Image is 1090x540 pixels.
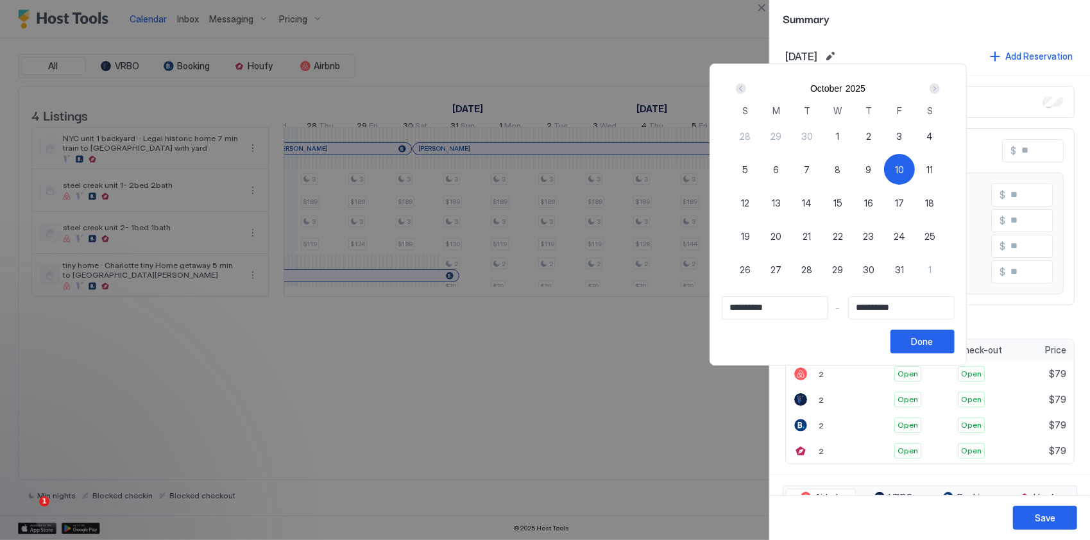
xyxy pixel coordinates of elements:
[833,196,842,210] span: 15
[853,221,884,251] button: 23
[863,230,874,243] span: 23
[805,163,810,176] span: 7
[927,163,933,176] span: 11
[10,416,266,505] iframe: Intercom notifications message
[740,263,751,276] span: 26
[802,263,813,276] span: 28
[822,121,853,151] button: 1
[730,154,761,185] button: 5
[39,496,49,507] span: 1
[730,187,761,218] button: 12
[741,230,750,243] span: 19
[864,196,873,210] span: 16
[846,83,865,94] button: 2025
[865,104,872,117] span: T
[853,254,884,285] button: 30
[884,254,915,285] button: 31
[853,121,884,151] button: 2
[849,297,954,319] input: Input Field
[772,196,781,210] span: 13
[833,230,843,243] span: 22
[895,196,904,210] span: 17
[927,130,933,143] span: 4
[915,254,946,285] button: 1
[853,187,884,218] button: 16
[772,104,780,117] span: M
[835,163,840,176] span: 8
[761,154,792,185] button: 6
[13,496,44,527] iframe: Intercom live chat
[853,154,884,185] button: 9
[924,230,935,243] span: 25
[884,121,915,151] button: 3
[895,163,904,176] span: 10
[742,196,750,210] span: 12
[915,221,946,251] button: 25
[740,130,751,143] span: 28
[890,330,955,353] button: Done
[863,263,874,276] span: 30
[761,121,792,151] button: 29
[915,187,946,218] button: 18
[822,187,853,218] button: 15
[733,81,751,96] button: Prev
[925,81,942,96] button: Next
[822,254,853,285] button: 29
[822,221,853,251] button: 22
[743,104,749,117] span: S
[884,154,915,185] button: 10
[896,130,902,143] span: 3
[897,104,902,117] span: F
[792,187,822,218] button: 14
[912,335,933,348] div: Done
[761,187,792,218] button: 13
[761,254,792,285] button: 27
[884,221,915,251] button: 24
[803,196,812,210] span: 14
[803,230,812,243] span: 21
[928,263,932,276] span: 1
[722,297,828,319] input: Input Field
[730,254,761,285] button: 26
[894,230,905,243] span: 24
[761,221,792,251] button: 20
[822,154,853,185] button: 8
[833,104,842,117] span: W
[801,130,813,143] span: 30
[915,154,946,185] button: 11
[836,130,839,143] span: 1
[866,130,871,143] span: 2
[771,263,782,276] span: 27
[730,121,761,151] button: 28
[895,263,904,276] span: 31
[792,121,822,151] button: 30
[792,221,822,251] button: 21
[915,121,946,151] button: 4
[792,154,822,185] button: 7
[771,230,782,243] span: 20
[804,104,810,117] span: T
[730,221,761,251] button: 19
[927,104,933,117] span: S
[792,254,822,285] button: 28
[926,196,935,210] span: 18
[865,163,871,176] span: 9
[832,263,843,276] span: 29
[836,302,840,314] span: -
[771,130,782,143] span: 29
[774,163,779,176] span: 6
[884,187,915,218] button: 17
[743,163,749,176] span: 5
[810,83,842,94] button: October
